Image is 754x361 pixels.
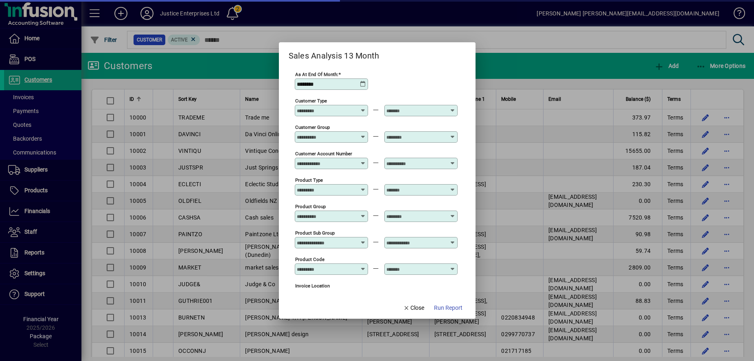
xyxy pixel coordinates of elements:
[295,72,338,77] mat-label: As at end of month:
[403,304,424,312] span: Close
[295,204,326,209] mat-label: Product Group
[295,230,335,236] mat-label: Product Sub Group
[279,42,389,62] h2: Sales Analysis 13 Month
[295,124,330,130] mat-label: Customer Group
[431,301,466,315] button: Run Report
[295,98,327,104] mat-label: Customer Type
[400,301,427,315] button: Close
[434,304,462,312] span: Run Report
[295,151,352,157] mat-label: Customer Account Number
[295,177,323,183] mat-label: Product Type
[295,283,330,289] mat-label: Invoice location
[295,257,324,262] mat-label: Product Code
